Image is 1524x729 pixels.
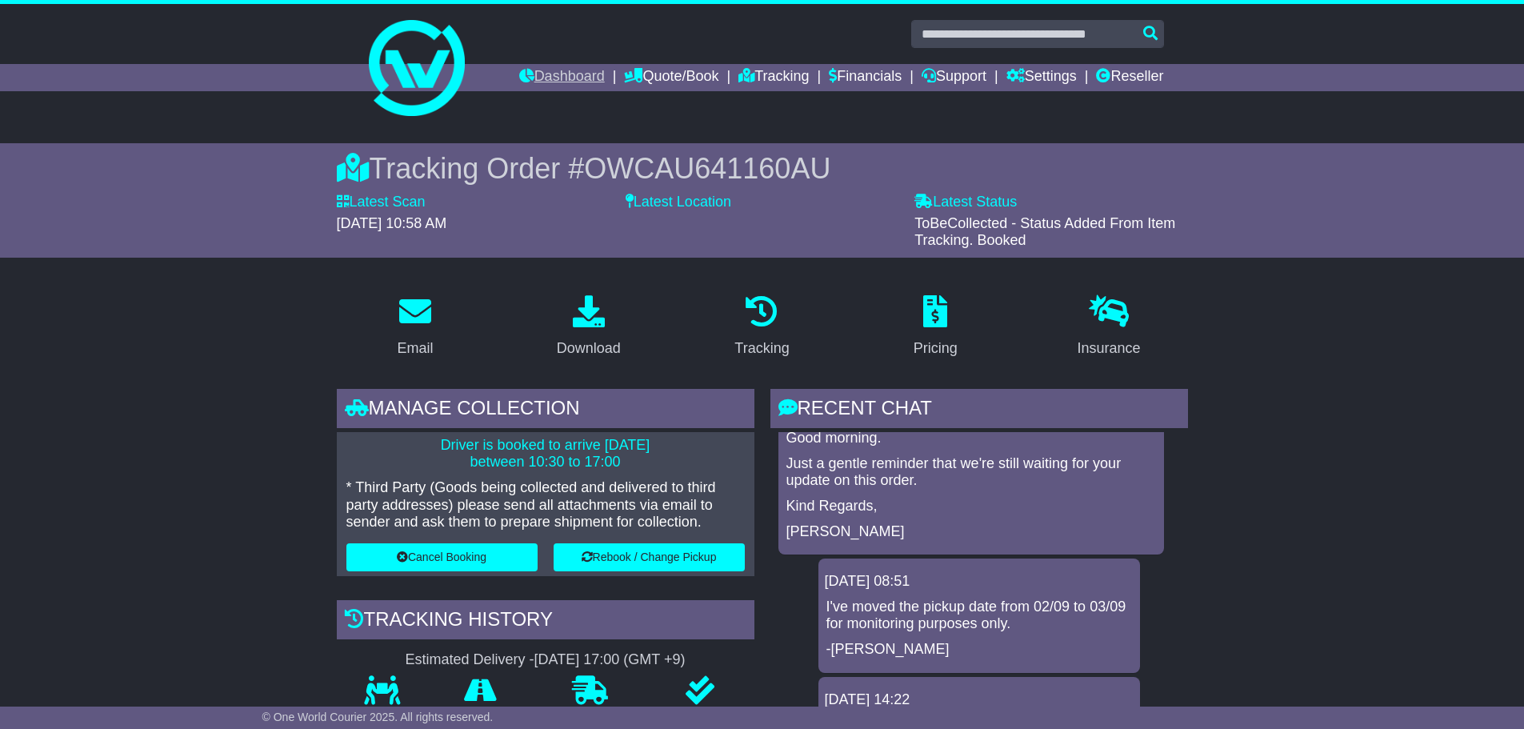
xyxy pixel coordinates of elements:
div: Tracking history [337,600,754,643]
div: Insurance [1078,338,1141,359]
a: Settings [1006,64,1077,91]
a: Tracking [724,290,799,365]
div: [DATE] 17:00 (GMT +9) [534,651,686,669]
p: [PERSON_NAME] [786,523,1156,541]
span: [DATE] 10:58 AM [337,215,447,231]
a: Support [922,64,986,91]
label: Latest Status [914,194,1017,211]
a: Financials [829,64,902,91]
div: Estimated Delivery - [337,651,754,669]
div: Tracking Order # [337,151,1188,186]
p: Kind Regards, [786,498,1156,515]
label: Latest Location [626,194,731,211]
p: -[PERSON_NAME] [826,641,1132,659]
a: Email [386,290,443,365]
span: © One World Courier 2025. All rights reserved. [262,711,494,723]
span: ToBeCollected - Status Added From Item Tracking. Booked [914,215,1175,249]
div: Manage collection [337,389,754,432]
p: Good morning. [786,430,1156,447]
a: Pricing [903,290,968,365]
label: Latest Scan [337,194,426,211]
a: Download [546,290,631,365]
span: OWCAU641160AU [584,152,830,185]
p: I've moved the pickup date from 02/09 to 03/09 for monitoring purposes only. [826,599,1132,633]
div: RECENT CHAT [770,389,1188,432]
div: Download [557,338,621,359]
div: Email [397,338,433,359]
a: Insurance [1067,290,1151,365]
div: Tracking [734,338,789,359]
p: Just a gentle reminder that we're still waiting for your update on this order. [786,455,1156,490]
div: [DATE] 08:51 [825,573,1134,591]
div: [DATE] 14:22 [825,691,1134,709]
a: Tracking [738,64,809,91]
p: Driver is booked to arrive [DATE] between 10:30 to 17:00 [346,437,745,471]
a: Reseller [1096,64,1163,91]
a: Quote/Book [624,64,718,91]
button: Rebook / Change Pickup [554,543,745,571]
button: Cancel Booking [346,543,538,571]
p: * Third Party (Goods being collected and delivered to third party addresses) please send all atta... [346,479,745,531]
a: Dashboard [519,64,605,91]
div: Pricing [914,338,958,359]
